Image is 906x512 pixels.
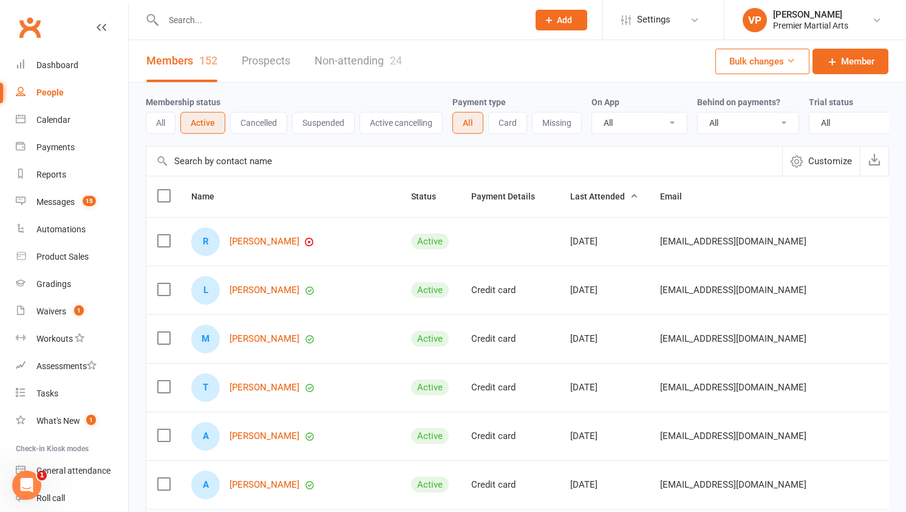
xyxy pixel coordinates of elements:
a: [PERSON_NAME] [230,237,299,247]
a: Gradings [16,271,128,298]
label: On App [591,97,619,107]
button: Name [191,189,228,204]
div: Gradings [36,279,71,289]
button: Card [488,112,527,134]
div: Twisha [191,373,220,402]
input: Search by contact name [146,147,782,176]
a: [PERSON_NAME] [230,480,299,490]
div: Automations [36,224,86,234]
span: Last Attended [570,192,638,201]
div: Credit card [471,334,548,344]
a: What's New1 [16,407,128,435]
div: Credit card [471,480,548,490]
div: Workouts [36,334,73,344]
div: Luciana [191,276,220,305]
div: Active [411,477,449,493]
div: [DATE] [570,334,638,344]
button: Add [536,10,587,30]
button: Customize [782,147,860,176]
div: [DATE] [570,237,638,247]
label: Behind on payments? [697,97,780,107]
button: Active [180,112,225,134]
span: [EMAIL_ADDRESS][DOMAIN_NAME] [660,424,806,448]
a: Waivers 1 [16,298,128,325]
span: 1 [37,471,47,480]
button: Cancelled [230,112,287,134]
a: Prospects [242,40,290,82]
div: Anushka [191,471,220,499]
a: People [16,79,128,106]
a: [PERSON_NAME] [230,382,299,393]
a: [PERSON_NAME] [230,285,299,296]
iframe: Intercom live chat [12,471,41,500]
div: Credit card [471,285,548,296]
a: Dashboard [16,52,128,79]
span: [EMAIL_ADDRESS][DOMAIN_NAME] [660,473,806,496]
div: Dashboard [36,60,78,70]
a: [PERSON_NAME] [230,334,299,344]
div: What's New [36,416,80,426]
a: Roll call [16,485,128,512]
div: Active [411,331,449,347]
a: Payments [16,134,128,161]
label: Payment type [452,97,506,107]
span: [EMAIL_ADDRESS][DOMAIN_NAME] [660,327,806,350]
button: Status [411,189,449,204]
div: 24 [390,54,402,67]
a: Product Sales [16,243,128,271]
label: Trial status [809,97,853,107]
span: Email [660,192,695,201]
span: [EMAIL_ADDRESS][DOMAIN_NAME] [660,278,806,302]
span: Name [191,192,228,201]
div: People [36,88,64,97]
div: Ryan [191,227,220,256]
a: Automations [16,216,128,243]
div: Calendar [36,115,70,125]
div: Reports [36,170,66,179]
div: Active [411,379,449,395]
a: Messages 15 [16,189,128,216]
button: Missing [532,112,582,134]
div: Payments [36,142,75,152]
div: [DATE] [570,431,638,441]
a: [PERSON_NAME] [230,431,299,441]
div: Messages [36,197,75,207]
button: All [452,112,483,134]
div: Assessments [36,361,97,371]
div: Credit card [471,431,548,441]
div: Avin [191,422,220,451]
span: 1 [74,305,84,316]
a: Workouts [16,325,128,353]
div: Milelli [191,325,220,353]
span: Add [557,15,572,25]
div: 152 [199,54,217,67]
a: General attendance kiosk mode [16,457,128,485]
span: 15 [83,196,96,206]
span: 1 [86,415,96,425]
a: Clubworx [15,12,45,43]
span: Settings [637,6,670,33]
a: Members152 [146,40,217,82]
span: Status [411,192,449,201]
button: Suspended [292,112,355,134]
div: Premier Martial Arts [773,20,848,31]
button: Bulk changes [715,49,809,74]
div: Roll call [36,493,65,503]
a: Assessments [16,353,128,380]
div: [DATE] [570,382,638,393]
div: Waivers [36,306,66,316]
button: Last Attended [570,189,638,204]
div: General attendance [36,466,111,476]
button: Payment Details [471,189,548,204]
div: Tasks [36,389,58,398]
div: Product Sales [36,252,89,261]
button: Active cancelling [359,112,443,134]
a: Tasks [16,380,128,407]
div: [DATE] [570,285,638,296]
span: Customize [808,154,852,168]
label: Membership status [146,97,220,107]
div: [DATE] [570,480,638,490]
a: Non-attending24 [315,40,402,82]
span: Member [841,54,874,69]
button: All [146,112,175,134]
